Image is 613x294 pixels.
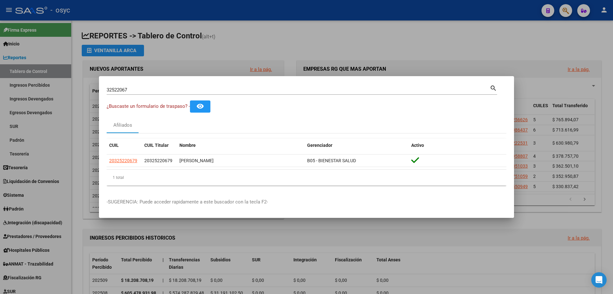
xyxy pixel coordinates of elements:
[490,84,497,91] mat-icon: search
[107,103,190,109] span: ¿Buscaste un formulario de traspaso? -
[179,143,196,148] span: Nombre
[305,139,409,152] datatable-header-cell: Gerenciador
[142,139,177,152] datatable-header-cell: CUIL Titular
[307,158,356,163] span: B05 - BIENESTAR SALUD
[179,157,302,164] div: [PERSON_NAME]
[591,272,607,288] div: Open Intercom Messenger
[107,139,142,152] datatable-header-cell: CUIL
[409,139,506,152] datatable-header-cell: Activo
[109,158,137,163] span: 20325220679
[107,198,506,206] p: -SUGERENCIA: Puede acceder rapidamente a este buscador con la tecla F2-
[113,122,132,129] div: Afiliados
[411,143,424,148] span: Activo
[144,158,172,163] span: 20325220679
[107,170,506,186] div: 1 total
[177,139,305,152] datatable-header-cell: Nombre
[307,143,332,148] span: Gerenciador
[144,143,169,148] span: CUIL Titular
[109,143,119,148] span: CUIL
[196,102,204,110] mat-icon: remove_red_eye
